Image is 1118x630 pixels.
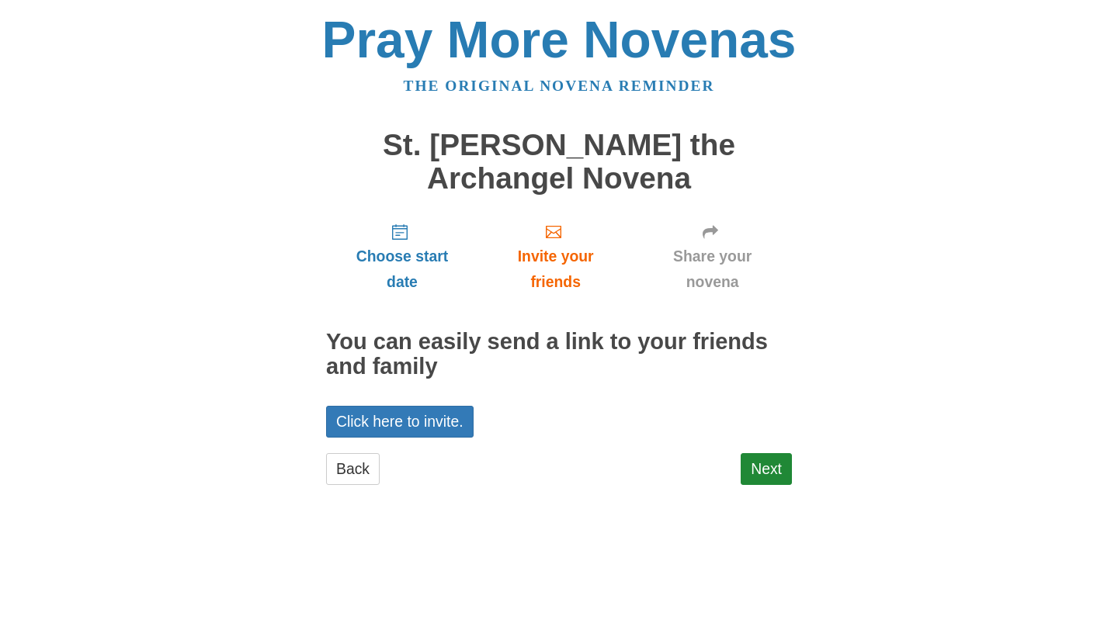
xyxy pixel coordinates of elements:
a: Invite your friends [478,210,633,303]
h1: St. [PERSON_NAME] the Archangel Novena [326,129,792,195]
h2: You can easily send a link to your friends and family [326,330,792,379]
a: Click here to invite. [326,406,474,438]
a: The original novena reminder [404,78,715,94]
a: Choose start date [326,210,478,303]
a: Pray More Novenas [322,11,797,68]
a: Share your novena [633,210,792,303]
span: Share your novena [648,244,776,295]
span: Invite your friends [494,244,617,295]
span: Choose start date [342,244,463,295]
a: Next [741,453,792,485]
a: Back [326,453,380,485]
